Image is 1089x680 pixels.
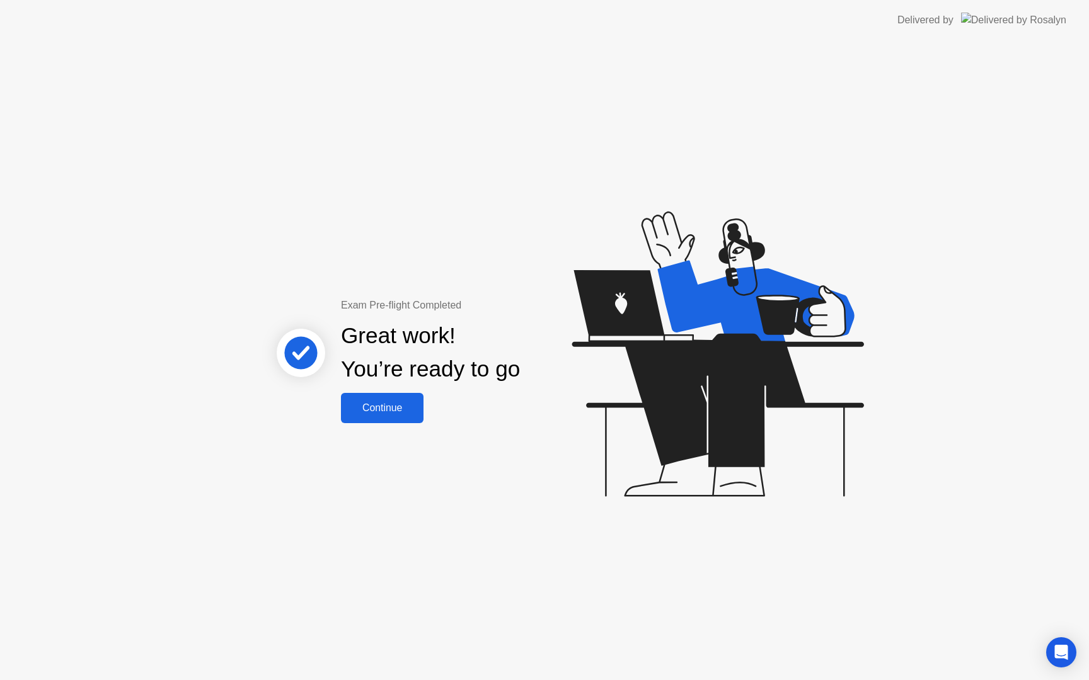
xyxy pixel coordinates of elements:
[341,393,423,423] button: Continue
[341,298,601,313] div: Exam Pre-flight Completed
[961,13,1066,27] img: Delivered by Rosalyn
[345,402,420,414] div: Continue
[897,13,954,28] div: Delivered by
[1046,637,1076,667] div: Open Intercom Messenger
[341,319,520,386] div: Great work! You’re ready to go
